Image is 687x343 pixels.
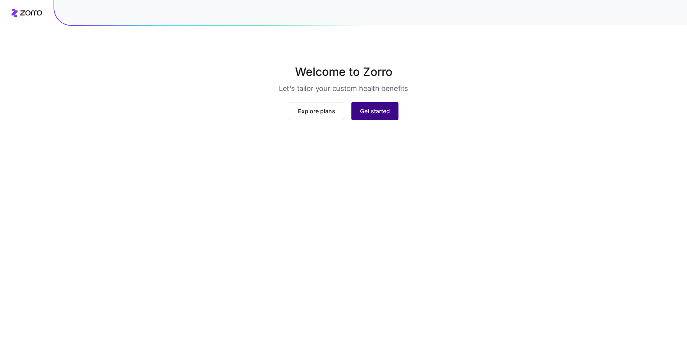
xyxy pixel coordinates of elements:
h1: Welcome to Zorro [165,63,522,81]
span: Get started [360,116,390,124]
span: Explore plans [298,116,335,124]
h3: Let's tailor your custom health benefits [279,83,408,93]
img: stellaHeroImage [194,96,493,105]
button: Explore plans [289,111,344,129]
button: Get started [351,111,398,129]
